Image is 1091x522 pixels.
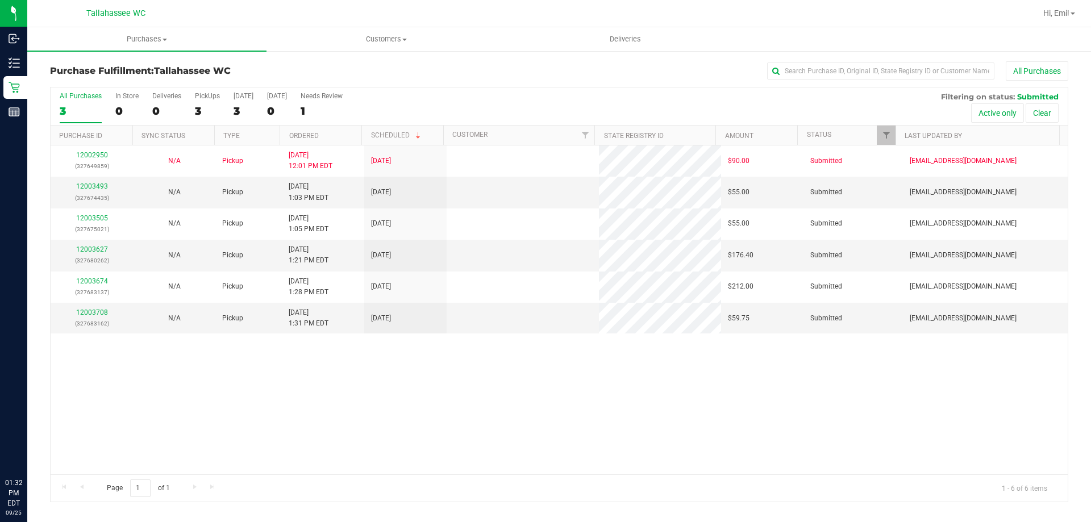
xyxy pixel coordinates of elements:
[222,156,243,166] span: Pickup
[594,34,656,44] span: Deliveries
[371,250,391,261] span: [DATE]
[115,92,139,100] div: In Store
[195,105,220,118] div: 3
[154,65,231,76] span: Tallahassee WC
[168,314,181,322] span: Not Applicable
[9,33,20,44] inline-svg: Inbound
[76,277,108,285] a: 12003674
[371,218,391,229] span: [DATE]
[76,245,108,253] a: 12003627
[910,250,1017,261] span: [EMAIL_ADDRESS][DOMAIN_NAME]
[993,479,1056,496] span: 1 - 6 of 6 items
[168,281,181,292] button: N/A
[234,92,253,100] div: [DATE]
[728,313,749,324] span: $59.75
[222,218,243,229] span: Pickup
[168,188,181,196] span: Not Applicable
[11,431,45,465] iframe: Resource center
[971,103,1024,123] button: Active only
[910,156,1017,166] span: [EMAIL_ADDRESS][DOMAIN_NAME]
[810,156,842,166] span: Submitted
[27,34,266,44] span: Purchases
[767,62,994,80] input: Search Purchase ID, Original ID, State Registry ID or Customer Name...
[910,281,1017,292] span: [EMAIL_ADDRESS][DOMAIN_NAME]
[76,182,108,190] a: 12003493
[168,156,181,166] button: N/A
[1017,92,1059,101] span: Submitted
[57,193,126,203] p: (327674435)
[168,282,181,290] span: Not Applicable
[152,92,181,100] div: Deliveries
[168,250,181,261] button: N/A
[234,105,253,118] div: 3
[9,106,20,118] inline-svg: Reports
[289,307,328,329] span: [DATE] 1:31 PM EDT
[289,244,328,266] span: [DATE] 1:21 PM EDT
[168,187,181,198] button: N/A
[60,92,102,100] div: All Purchases
[222,250,243,261] span: Pickup
[877,126,896,145] a: Filter
[5,478,22,508] p: 01:32 PM EDT
[810,218,842,229] span: Submitted
[289,213,328,235] span: [DATE] 1:05 PM EDT
[267,92,287,100] div: [DATE]
[807,131,831,139] a: Status
[168,219,181,227] span: Not Applicable
[57,224,126,235] p: (327675021)
[576,126,594,145] a: Filter
[506,27,745,51] a: Deliveries
[115,105,139,118] div: 0
[810,281,842,292] span: Submitted
[267,105,287,118] div: 0
[910,313,1017,324] span: [EMAIL_ADDRESS][DOMAIN_NAME]
[60,105,102,118] div: 3
[57,287,126,298] p: (327683137)
[810,313,842,324] span: Submitted
[728,156,749,166] span: $90.00
[27,27,266,51] a: Purchases
[267,34,505,44] span: Customers
[222,313,243,324] span: Pickup
[452,131,488,139] a: Customer
[289,132,319,140] a: Ordered
[9,57,20,69] inline-svg: Inventory
[57,161,126,172] p: (327649859)
[1026,103,1059,123] button: Clear
[223,132,240,140] a: Type
[50,66,389,76] h3: Purchase Fulfillment:
[76,308,108,316] a: 12003708
[59,132,102,140] a: Purchase ID
[371,131,423,139] a: Scheduled
[910,187,1017,198] span: [EMAIL_ADDRESS][DOMAIN_NAME]
[728,250,753,261] span: $176.40
[728,281,753,292] span: $212.00
[57,255,126,266] p: (327680262)
[289,150,332,172] span: [DATE] 12:01 PM EDT
[152,105,181,118] div: 0
[130,479,151,497] input: 1
[168,157,181,165] span: Not Applicable
[725,132,753,140] a: Amount
[301,92,343,100] div: Needs Review
[728,187,749,198] span: $55.00
[910,218,1017,229] span: [EMAIL_ADDRESS][DOMAIN_NAME]
[301,105,343,118] div: 1
[941,92,1015,101] span: Filtering on status:
[168,251,181,259] span: Not Applicable
[168,218,181,229] button: N/A
[141,132,185,140] a: Sync Status
[57,318,126,329] p: (327683162)
[371,313,391,324] span: [DATE]
[76,214,108,222] a: 12003505
[9,82,20,93] inline-svg: Retail
[1006,61,1068,81] button: All Purchases
[810,250,842,261] span: Submitted
[905,132,962,140] a: Last Updated By
[810,187,842,198] span: Submitted
[168,313,181,324] button: N/A
[222,281,243,292] span: Pickup
[728,218,749,229] span: $55.00
[86,9,145,18] span: Tallahassee WC
[76,151,108,159] a: 12002950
